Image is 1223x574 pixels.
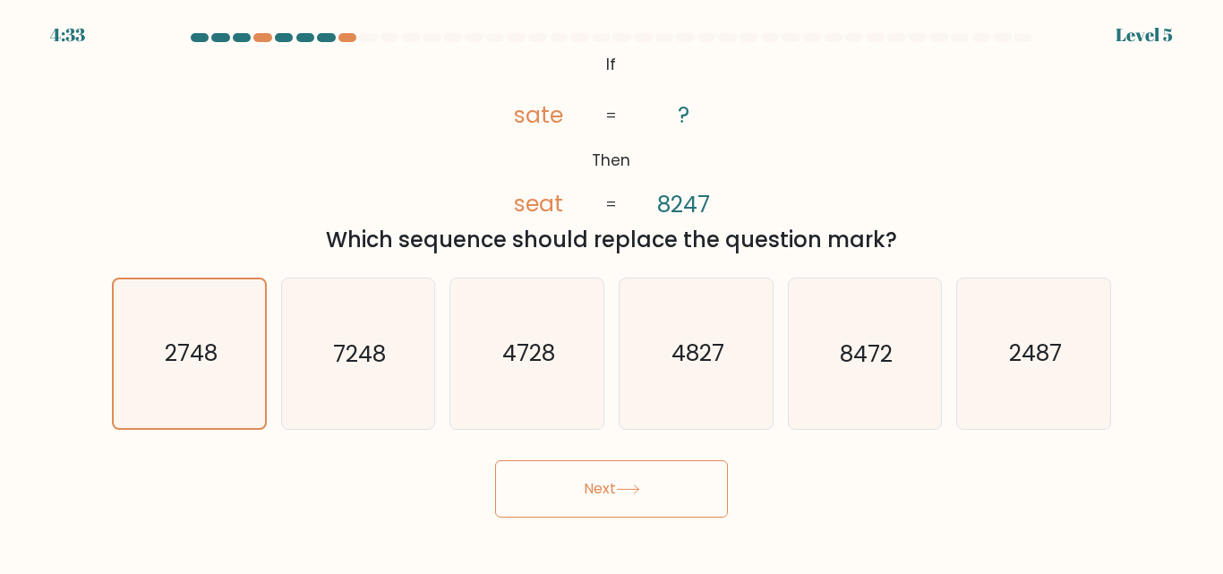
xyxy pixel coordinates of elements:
text: 2748 [164,338,217,370]
tspan: = [606,194,618,216]
div: 4:33 [50,21,85,48]
div: Level 5 [1116,21,1173,48]
button: Next [495,460,728,518]
tspan: 8247 [658,189,711,220]
tspan: sate [514,99,563,131]
tspan: ? [679,99,690,131]
text: 2487 [1009,338,1062,370]
svg: @import url('[URL][DOMAIN_NAME]); [472,49,751,221]
tspan: = [606,105,618,126]
tspan: seat [514,189,563,220]
text: 8472 [840,338,893,370]
div: Which sequence should replace the question mark? [123,224,1100,256]
text: 4728 [502,338,555,370]
tspan: Then [593,150,631,172]
text: 7248 [333,338,386,370]
tspan: If [607,54,617,75]
text: 4827 [671,338,723,370]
